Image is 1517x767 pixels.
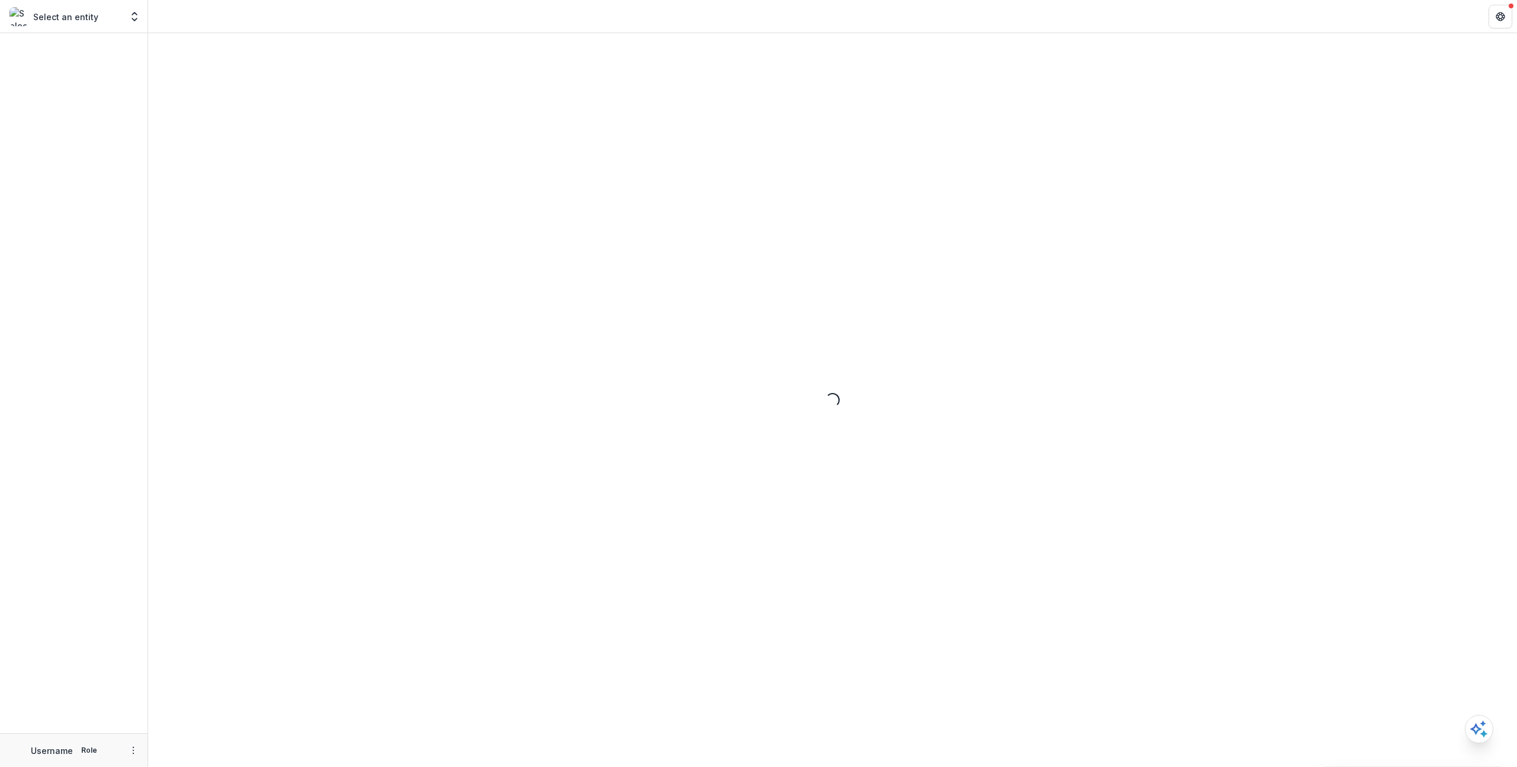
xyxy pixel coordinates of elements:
button: More [126,743,140,758]
p: Role [78,745,101,756]
img: Select an entity [9,7,28,26]
button: Open entity switcher [126,5,143,28]
button: Open AI Assistant [1465,715,1493,743]
button: Get Help [1489,5,1512,28]
p: Username [31,744,73,757]
p: Select an entity [33,11,98,23]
